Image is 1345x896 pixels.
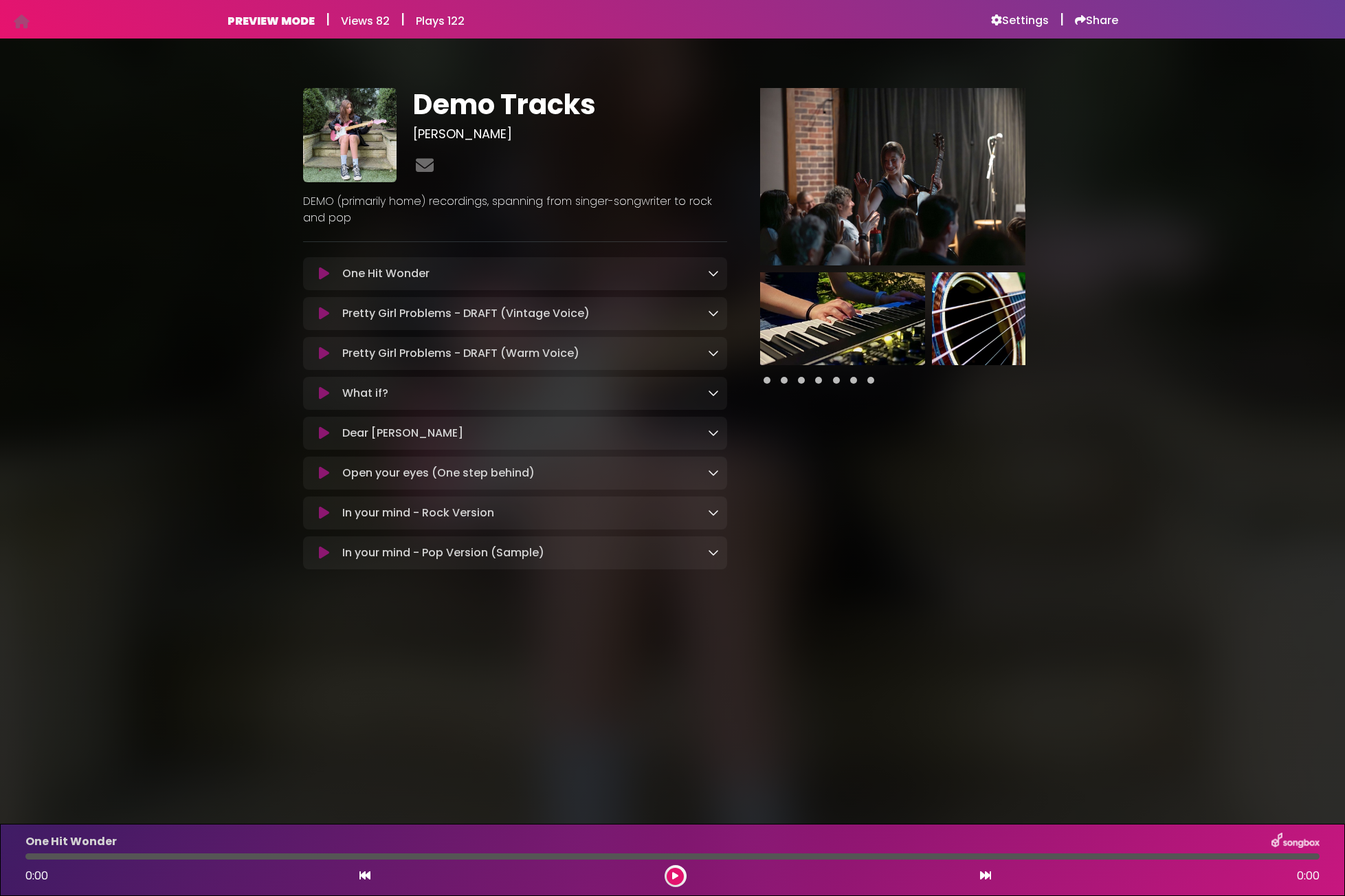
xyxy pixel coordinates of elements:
[413,127,727,142] h3: [PERSON_NAME]
[342,305,590,322] p: Pretty Girl Problems - DRAFT (Vintage Voice)
[303,88,397,182] img: XbrpeP1DQSK2lSgfg8vt
[932,272,1097,365] img: IslYrXIQSS8VKePP8b2Q
[227,14,315,28] h6: PREVIEW MODE
[342,505,494,521] p: In your mind - Rock Version
[342,545,544,561] p: In your mind - Pop Version (Sample)
[760,272,925,365] img: 3heiBRvKSm3POriDkGDl
[342,265,430,282] p: One Hit Wonder
[413,88,727,121] h1: Demo Tracks
[1060,11,1064,28] h5: |
[416,14,465,28] h6: Plays 122
[342,345,579,362] p: Pretty Girl Problems - DRAFT (Warm Voice)
[342,385,388,402] p: What if?
[991,14,1049,28] a: Settings
[303,193,728,226] p: DEMO (primarily home) recordings, spanning from singer-songwriter to rock and pop
[326,11,330,28] h5: |
[342,465,535,481] p: Open your eyes (One step behind)
[401,11,405,28] h5: |
[342,425,463,441] p: Dear [PERSON_NAME]
[341,14,390,28] h6: Views 82
[760,88,1025,265] img: Main Media
[1075,14,1118,28] a: Share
